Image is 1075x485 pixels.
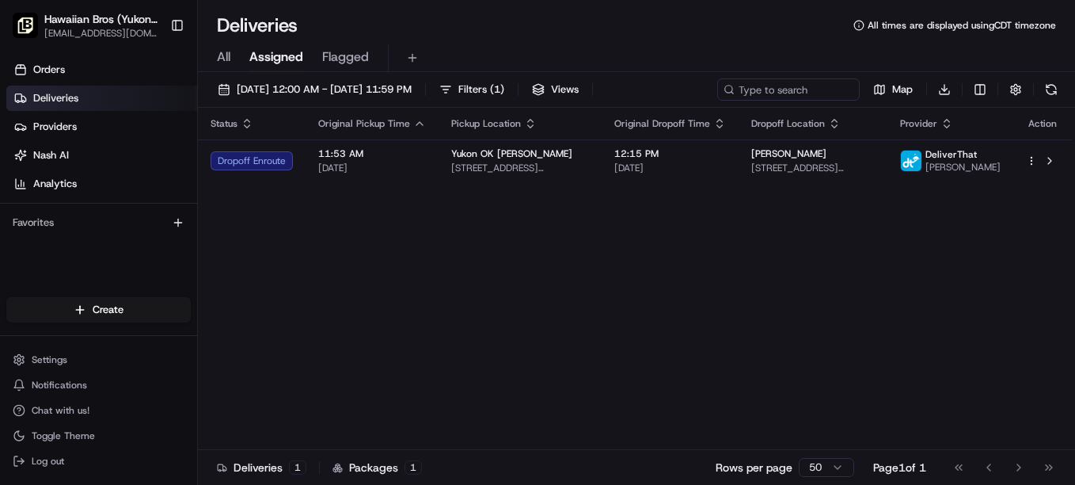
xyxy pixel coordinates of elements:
img: profile_deliverthat_partner.png [901,151,921,171]
span: Settings [32,353,67,366]
a: Analytics [6,171,197,197]
span: [STREET_ADDRESS][US_STATE] [751,162,875,174]
span: [DATE] 12:00 AM - [DATE] 11:59 PM [237,82,412,97]
span: Nash AI [33,148,69,162]
button: Refresh [1040,78,1062,101]
span: [STREET_ADDRESS][PERSON_NAME] [451,162,589,174]
span: 12:15 PM [614,147,726,160]
span: Original Dropoff Time [614,117,710,130]
span: Status [211,117,237,130]
div: Packages [332,460,422,475]
h1: Deliveries [217,13,298,38]
span: Provider [900,117,937,130]
span: [PERSON_NAME] [925,161,1001,174]
span: ( 1 ) [490,82,504,97]
a: Deliveries [6,86,197,111]
span: Dropoff Location [751,117,825,130]
button: Hawaiian Bros (Yukon OK_Garth [PERSON_NAME]) [44,11,158,27]
button: Create [6,297,191,323]
span: All [217,48,230,67]
span: Toggle Theme [32,430,95,442]
span: Log out [32,455,64,468]
button: Notifications [6,374,191,396]
span: Map [892,82,913,97]
button: [DATE] 12:00 AM - [DATE] 11:59 PM [211,78,419,101]
span: [DATE] [318,162,426,174]
p: Rows per page [716,460,792,475]
span: Views [551,82,579,97]
span: DeliverThat [925,148,977,161]
span: Yukon OK [PERSON_NAME] [451,147,572,160]
a: Providers [6,114,197,139]
span: All times are displayed using CDT timezone [868,19,1056,32]
span: Flagged [322,48,369,67]
button: Chat with us! [6,399,191,422]
span: Filters [458,82,504,97]
span: [PERSON_NAME] [751,147,826,160]
span: Pickup Location [451,117,521,130]
button: Map [866,78,920,101]
span: Chat with us! [32,404,89,417]
button: Settings [6,349,191,371]
button: Toggle Theme [6,425,191,447]
div: Deliveries [217,460,306,475]
button: Views [525,78,586,101]
button: Log out [6,450,191,472]
span: Notifications [32,379,87,391]
div: Page 1 of 1 [873,460,926,475]
span: Analytics [33,177,77,191]
img: Hawaiian Bros (Yukon OK_Garth Brooks) [13,13,38,38]
span: Assigned [249,48,303,67]
div: Favorites [6,210,191,235]
span: Deliveries [33,91,78,105]
span: 11:53 AM [318,147,426,160]
a: Nash AI [6,143,197,168]
button: [EMAIL_ADDRESS][DOMAIN_NAME] [44,27,158,40]
button: Hawaiian Bros (Yukon OK_Garth Brooks)Hawaiian Bros (Yukon OK_Garth [PERSON_NAME])[EMAIL_ADDRESS][... [6,6,164,44]
span: Providers [33,120,77,134]
span: Create [93,303,123,317]
button: Filters(1) [432,78,511,101]
span: Original Pickup Time [318,117,410,130]
span: [DATE] [614,162,726,174]
span: Orders [33,63,65,77]
a: Orders [6,57,197,82]
div: Action [1026,117,1059,130]
div: 1 [405,460,422,475]
div: 1 [289,460,306,475]
input: Type to search [717,78,860,101]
